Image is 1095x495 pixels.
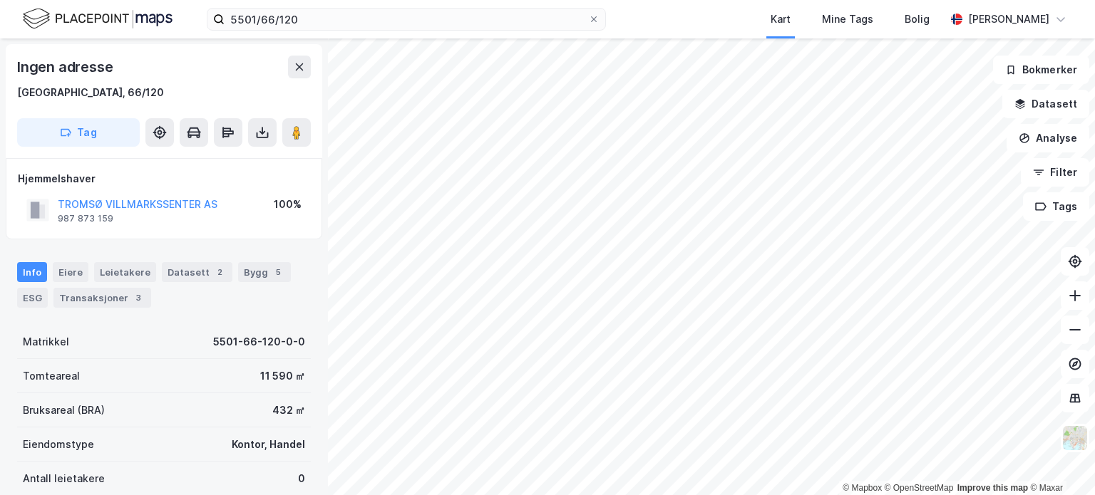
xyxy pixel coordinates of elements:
[17,288,48,308] div: ESG
[771,11,791,28] div: Kart
[212,265,227,279] div: 2
[238,262,291,282] div: Bygg
[53,262,88,282] div: Eiere
[822,11,873,28] div: Mine Tags
[905,11,930,28] div: Bolig
[23,368,80,385] div: Tomteareal
[993,56,1089,84] button: Bokmerker
[271,265,285,279] div: 5
[1007,124,1089,152] button: Analyse
[17,118,140,147] button: Tag
[23,436,94,453] div: Eiendomstype
[18,170,310,187] div: Hjemmelshaver
[1024,427,1095,495] iframe: Chat Widget
[23,470,105,487] div: Antall leietakere
[58,213,113,224] div: 987 873 159
[23,6,173,31] img: logo.f888ab2527a4732fd821a326f86c7f29.svg
[1023,192,1089,221] button: Tags
[17,56,115,78] div: Ingen adresse
[885,483,954,493] a: OpenStreetMap
[94,262,156,282] div: Leietakere
[1002,90,1089,118] button: Datasett
[1061,424,1089,452] img: Z
[53,288,151,308] div: Transaksjoner
[843,483,882,493] a: Mapbox
[1021,158,1089,187] button: Filter
[17,84,164,101] div: [GEOGRAPHIC_DATA], 66/120
[131,291,145,305] div: 3
[1024,427,1095,495] div: Kontrollprogram for chat
[260,368,305,385] div: 11 590 ㎡
[23,402,105,419] div: Bruksareal (BRA)
[23,333,69,350] div: Matrikkel
[162,262,232,282] div: Datasett
[213,333,305,350] div: 5501-66-120-0-0
[17,262,47,282] div: Info
[274,196,302,213] div: 100%
[298,470,305,487] div: 0
[225,9,588,30] input: Søk på adresse, matrikkel, gårdeiere, leietakere eller personer
[272,402,305,419] div: 432 ㎡
[968,11,1049,28] div: [PERSON_NAME]
[232,436,305,453] div: Kontor, Handel
[957,483,1028,493] a: Improve this map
